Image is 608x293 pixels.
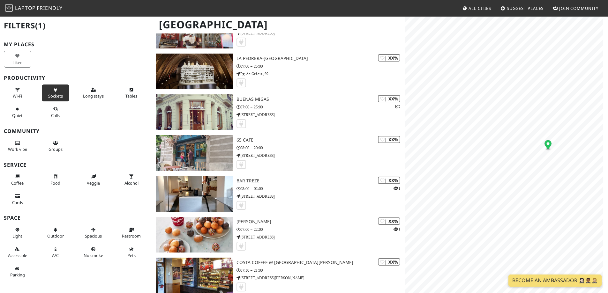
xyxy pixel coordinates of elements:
[236,56,405,61] h3: La Pedrera-[GEOGRAPHIC_DATA]
[236,71,405,77] p: Pg. de Gràcia, 92
[124,180,139,186] span: Alcohol
[236,260,405,265] h3: Costa Coffee @ [GEOGRAPHIC_DATA][PERSON_NAME]
[4,263,31,280] button: Parking
[5,3,63,14] a: LaptopFriendly LaptopFriendly
[4,244,31,261] button: Accessible
[4,41,148,48] h3: My Places
[12,113,23,118] span: Quiet
[544,140,552,150] div: Map marker
[460,3,494,14] a: All Cities
[498,3,546,14] a: Suggest Places
[8,146,27,152] span: People working
[394,226,400,232] p: 1
[4,171,31,188] button: Coffee
[80,84,107,101] button: Long stays
[12,233,22,239] span: Natural light
[48,93,63,99] span: Power sockets
[236,97,405,102] h3: Buenas Migas
[4,162,148,168] h3: Service
[236,186,405,192] p: 08:00 – 02:00
[83,93,104,99] span: Long stays
[85,233,102,239] span: Spacious
[4,104,31,121] button: Quiet
[11,180,24,186] span: Coffee
[49,146,63,152] span: Group tables
[236,178,405,184] h3: Bar Treze
[51,113,60,118] span: Video/audio calls
[12,200,23,205] span: Credit cards
[15,4,36,11] span: Laptop
[508,275,602,287] a: Become an Ambassador 🤵🏻‍♀️🤵🏾‍♂️🤵🏼‍♀️
[42,244,69,261] button: A/C
[156,176,233,212] img: Bar Treze
[52,253,59,258] span: Air conditioned
[125,93,137,99] span: Work-friendly tables
[236,145,405,151] p: 08:00 – 20:00
[154,16,404,33] h1: [GEOGRAPHIC_DATA]
[236,275,405,281] p: [STREET_ADDRESS][PERSON_NAME]
[42,171,69,188] button: Food
[152,54,405,89] a: La Pedrera-Casa Milà | XX% La Pedrera-[GEOGRAPHIC_DATA] 09:00 – 23:00 Pg. de Gràcia, 92
[394,104,400,110] p: 1
[378,177,400,184] div: | XX%
[156,217,233,253] img: Tim Hortons
[47,233,64,239] span: Outdoor area
[4,191,31,208] button: Cards
[122,233,141,239] span: Restroom
[469,5,491,11] span: All Cities
[236,267,405,273] p: 07:30 – 21:00
[394,185,400,191] p: 1
[50,180,60,186] span: Food
[378,217,400,225] div: | XX%
[35,20,46,31] span: (1)
[152,135,405,171] a: 65 Cafe | XX% 65 Cafe 08:00 – 20:00 [STREET_ADDRESS]
[118,224,145,241] button: Restroom
[87,180,100,186] span: Veggie
[80,224,107,241] button: Spacious
[236,226,405,232] p: 07:00 – 22:00
[236,104,405,110] p: 07:00 – 23:00
[37,4,62,11] span: Friendly
[236,219,405,224] h3: [PERSON_NAME]
[152,94,405,130] a: Buenas Migas | XX% 1 Buenas Migas 07:00 – 23:00 [STREET_ADDRESS]
[236,152,405,158] p: [STREET_ADDRESS]
[10,272,25,278] span: Parking
[42,224,69,241] button: Outdoor
[378,95,400,102] div: | XX%
[42,84,69,101] button: Sockets
[378,136,400,143] div: | XX%
[118,171,145,188] button: Alcohol
[156,54,233,89] img: La Pedrera-Casa Milà
[378,54,400,62] div: | XX%
[4,224,31,241] button: Light
[4,16,148,35] h2: Filters
[42,104,69,121] button: Calls
[5,4,13,12] img: LaptopFriendly
[236,137,405,143] h3: 65 Cafe
[80,244,107,261] button: No smoke
[4,138,31,155] button: Work vibe
[42,138,69,155] button: Groups
[156,94,233,130] img: Buenas Migas
[4,128,148,134] h3: Community
[8,253,27,258] span: Accessible
[4,75,148,81] h3: Productivity
[236,63,405,69] p: 09:00 – 23:00
[559,5,598,11] span: Join Community
[118,84,145,101] button: Tables
[236,193,405,199] p: [STREET_ADDRESS]
[236,112,405,118] p: [STREET_ADDRESS]
[4,215,148,221] h3: Space
[118,244,145,261] button: Pets
[84,253,103,258] span: Smoke free
[127,253,136,258] span: Pet friendly
[80,171,107,188] button: Veggie
[152,176,405,212] a: Bar Treze | XX% 1 Bar Treze 08:00 – 02:00 [STREET_ADDRESS]
[378,258,400,266] div: | XX%
[4,84,31,101] button: Wi-Fi
[236,234,405,240] p: [STREET_ADDRESS]
[13,93,22,99] span: Stable Wi-Fi
[156,135,233,171] img: 65 Cafe
[152,217,405,253] a: Tim Hortons | XX% 1 [PERSON_NAME] 07:00 – 22:00 [STREET_ADDRESS]
[507,5,544,11] span: Suggest Places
